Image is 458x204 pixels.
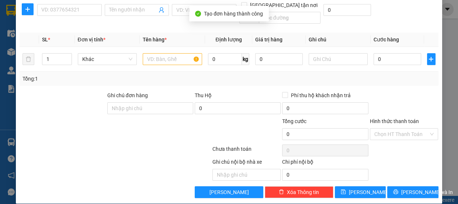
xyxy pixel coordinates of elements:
[323,4,371,16] input: Cước giao hàng
[22,6,33,12] span: plus
[255,53,303,65] input: 0
[374,37,399,42] span: Cước hàng
[247,1,320,9] span: [GEOGRAPHIC_DATA] tận nơi
[306,33,371,47] th: Ghi chú
[215,37,242,42] span: Định lượng
[195,11,201,17] span: check-circle
[341,189,346,195] span: save
[282,158,368,169] div: Chi phí nội bộ
[195,186,263,198] button: [PERSON_NAME]
[242,53,249,65] span: kg
[279,189,284,195] span: delete
[255,37,282,42] span: Giá trị hàng
[78,37,105,42] span: Đơn vị tính
[370,118,419,124] label: Hình thức thanh toán
[259,12,320,24] input: Dọc đường
[282,118,306,124] span: Tổng cước
[143,37,167,42] span: Tên hàng
[393,189,398,195] span: printer
[195,92,212,98] span: Thu Hộ
[107,92,148,98] label: Ghi chú đơn hàng
[427,53,436,65] button: plus
[287,188,319,196] span: Xóa Thông tin
[401,188,453,196] span: [PERSON_NAME] và In
[349,188,388,196] span: [PERSON_NAME]
[42,37,48,42] span: SL
[387,186,438,198] button: printer[PERSON_NAME] và In
[427,56,435,62] span: plus
[335,186,386,198] button: save[PERSON_NAME]
[209,188,249,196] span: [PERSON_NAME]
[204,11,263,17] span: Tạo đơn hàng thành công
[159,7,164,13] span: user-add
[265,186,333,198] button: deleteXóa Thông tin
[288,91,354,99] span: Phí thu hộ khách nhận trả
[82,54,133,65] span: Khác
[212,169,281,181] input: Nhập ghi chú
[107,102,193,114] input: Ghi chú đơn hàng
[212,145,282,158] div: Chưa thanh toán
[212,158,281,169] div: Ghi chú nội bộ nhà xe
[22,75,177,83] div: Tổng: 1
[309,53,368,65] input: Ghi Chú
[22,53,34,65] button: delete
[143,53,202,65] input: VD: Bàn, Ghế
[22,3,34,15] button: plus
